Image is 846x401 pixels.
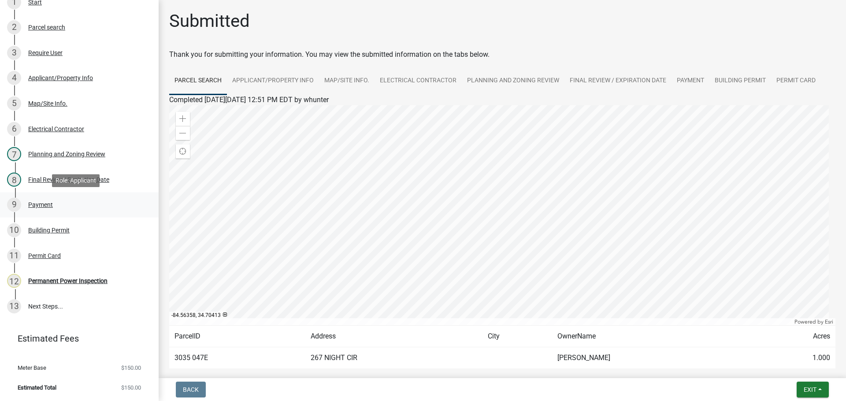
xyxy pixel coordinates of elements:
[28,253,61,259] div: Permit Card
[7,173,21,187] div: 8
[176,144,190,158] div: Find my location
[28,227,70,233] div: Building Permit
[462,67,564,95] a: Planning and Zoning Review
[771,67,821,95] a: Permit Card
[176,112,190,126] div: Zoom in
[7,223,21,237] div: 10
[319,67,375,95] a: Map/Site Info.
[305,347,482,369] td: 267 NIGHT CIR
[169,49,835,60] div: Thank you for submitting your information. You may view the submitted information on the tabs below.
[792,318,835,325] div: Powered by
[825,319,833,325] a: Esri
[169,347,305,369] td: 3035 047E
[18,365,46,371] span: Meter Base
[482,326,552,347] td: City
[169,96,329,104] span: Completed [DATE][DATE] 12:51 PM EDT by whunter
[169,67,227,95] a: Parcel search
[7,20,21,34] div: 2
[375,67,462,95] a: Electrical Contractor
[121,365,141,371] span: $150.00
[28,75,93,81] div: Applicant/Property Info
[7,274,21,288] div: 12
[564,67,672,95] a: Final Review / Expiration Date
[7,330,145,347] a: Estimated Fees
[797,382,829,397] button: Exit
[28,202,53,208] div: Payment
[7,299,21,313] div: 13
[7,96,21,110] div: 5
[121,385,141,390] span: $150.00
[52,174,100,187] div: Role: Applicant
[176,126,190,140] div: Zoom out
[748,326,835,347] td: Acres
[7,147,21,161] div: 7
[672,67,709,95] a: Payment
[28,24,65,30] div: Parcel search
[7,71,21,85] div: 4
[748,347,835,369] td: 1.000
[28,100,67,107] div: Map/Site Info.
[183,386,199,393] span: Back
[227,67,319,95] a: Applicant/Property Info
[28,177,109,183] div: Final Review / Expiration Date
[18,385,56,390] span: Estimated Total
[28,50,63,56] div: Require User
[28,151,105,157] div: Planning and Zoning Review
[169,11,250,32] h1: Submitted
[7,198,21,212] div: 9
[169,326,305,347] td: ParcelID
[305,326,482,347] td: Address
[709,67,771,95] a: Building Permit
[7,46,21,60] div: 3
[176,382,206,397] button: Back
[552,347,748,369] td: [PERSON_NAME]
[804,386,816,393] span: Exit
[28,126,84,132] div: Electrical Contractor
[28,278,108,284] div: Permanent Power Inspection
[7,249,21,263] div: 11
[552,326,748,347] td: OwnerName
[7,122,21,136] div: 6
